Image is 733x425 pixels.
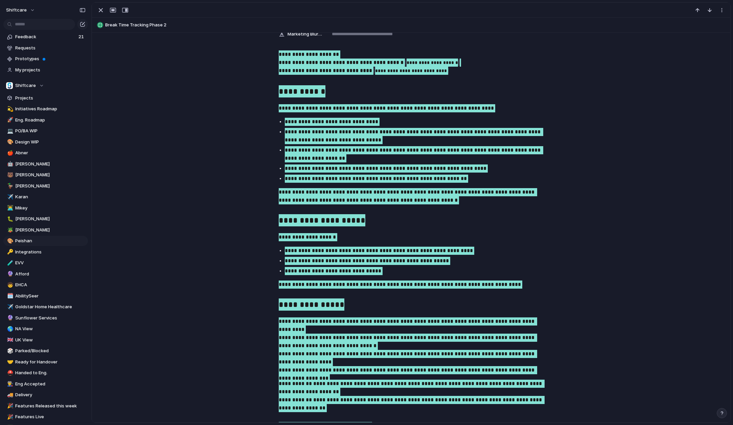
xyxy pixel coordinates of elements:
button: 🔮 [6,315,13,321]
button: 🤝 [6,359,13,365]
div: ✈️Goldstar Home Healthcare [3,302,88,312]
div: 🦆 [7,182,12,190]
a: 🤖[PERSON_NAME] [3,159,88,169]
div: 💫 [7,105,12,113]
span: Eng Accepted [15,381,86,387]
div: 🎨 [7,237,12,245]
span: Ready for Handover [15,359,86,365]
button: 💫 [6,106,13,112]
a: 🎨Peishan [3,236,88,246]
div: 👨‍🏭Eng Accepted [3,379,88,389]
div: 🌎 [7,325,12,333]
div: 🧪EVV [3,258,88,268]
span: [PERSON_NAME] [15,161,86,167]
div: 👨‍🏭 [7,380,12,388]
a: 🇬🇧UK View [3,335,88,345]
span: Peishan [15,238,86,244]
a: 💫Initiatives Roadmap [3,104,88,114]
button: ⛑️ [6,370,13,376]
a: ✈️Karan [3,192,88,202]
span: UK View [15,337,86,343]
div: 🇬🇧 [7,336,12,344]
span: My projects [15,67,86,73]
a: 🐛[PERSON_NAME] [3,214,88,224]
span: Parked/Blocked [15,348,86,354]
button: 🪴 [6,227,13,233]
button: Shiftcare [3,81,88,91]
div: 🎉 [7,402,12,410]
button: 🤖 [6,161,13,167]
span: Delivery [15,392,86,398]
a: 🗓️AbilitySeer [3,291,88,301]
button: 🔮 [6,271,13,277]
span: Karan [15,194,86,200]
span: Prototypes [15,55,86,62]
a: 🍎Abner [3,148,88,158]
a: 🚚Delivery [3,390,88,400]
a: 🎉Features Released this week [3,401,88,411]
span: Abner [15,150,86,156]
div: 💻 [7,127,12,135]
div: ✈️ [7,303,12,311]
div: 🔮 [7,270,12,278]
div: 🧒 [7,281,12,289]
button: 🧪 [6,260,13,266]
button: 🔑 [6,249,13,255]
span: Handed to Eng. [15,370,86,376]
a: Prototypes [3,54,88,64]
span: Integrations [15,249,86,255]
span: Features Released this week [15,403,86,409]
div: 🐻[PERSON_NAME] [3,170,88,180]
div: 🎉Features Live [3,412,88,422]
div: 🌎NA View [3,324,88,334]
button: 💻 [6,128,13,134]
span: Shiftcare [15,82,36,89]
button: 🍎 [6,150,13,156]
div: 🤖 [7,160,12,168]
div: 👨‍💻 [7,204,12,212]
button: 🎨 [6,238,13,244]
div: 🔮Afford [3,269,88,279]
div: 🎨Design WIP [3,137,88,147]
a: 💻PO/BA WIP [3,126,88,136]
span: Features Live [15,413,86,420]
div: 🐻 [7,171,12,179]
a: 🔮Sunflower Services [3,313,88,323]
a: 🔑Integrations [3,247,88,257]
button: 🚀 [6,117,13,124]
span: Feedback [15,33,76,40]
a: 🚀Eng. Roadmap [3,115,88,125]
div: 🤝 [7,358,12,366]
span: AbilitySeer [15,293,86,299]
button: 🎨 [6,139,13,146]
button: 👨‍💻 [6,205,13,211]
a: 🧒EHCA [3,280,88,290]
span: Design WIP [15,139,86,146]
span: Marketing Blurb (15-20 Words) [288,31,322,38]
span: [PERSON_NAME] [15,216,86,222]
div: ✈️ [7,193,12,201]
div: 🚀 [7,116,12,124]
div: 🔮 [7,314,12,322]
span: Initiatives Roadmap [15,106,86,112]
div: 🚚 [7,391,12,399]
div: 🗓️ [7,292,12,300]
a: My projects [3,65,88,75]
span: NA View [15,326,86,332]
a: 👨‍💻Mikey [3,203,88,213]
span: [PERSON_NAME] [15,172,86,178]
button: 🐛 [6,216,13,222]
a: 🪴[PERSON_NAME] [3,225,88,235]
span: Sunflower Services [15,315,86,321]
